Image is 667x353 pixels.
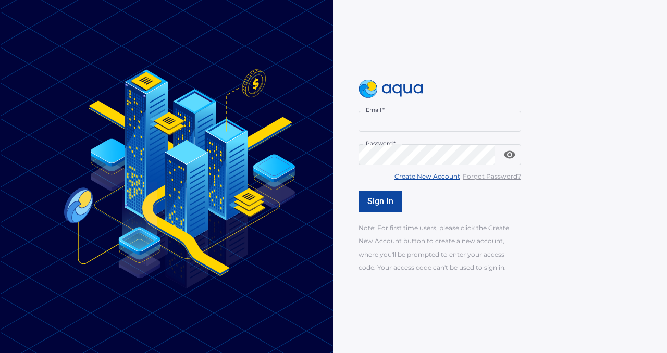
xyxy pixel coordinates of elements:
[463,172,521,180] u: Forgot Password?
[359,191,402,212] button: Sign In
[366,140,396,147] label: Password
[366,106,385,114] label: Email
[367,196,393,206] span: Sign In
[394,172,460,180] u: Create New Account
[499,144,520,165] button: toggle password visibility
[359,224,509,271] span: Note: For first time users, please click the Create New Account button to create a new account, w...
[359,80,423,98] img: logo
